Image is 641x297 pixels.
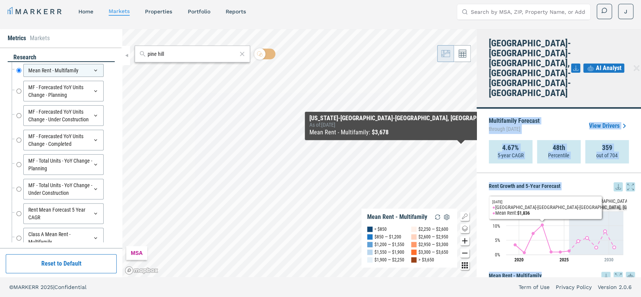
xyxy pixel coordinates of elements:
[309,115,612,137] div: Map Tooltip Content
[8,34,26,43] li: Metrics
[125,266,158,275] a: Mapbox logo
[23,105,104,126] div: MF - Forecasted YoY Units Change - Under Construction
[493,209,500,214] text: 15%
[122,29,477,277] canvas: Map
[225,8,246,15] a: reports
[374,248,404,256] div: $1,550 — $1,900
[418,241,448,248] div: $2,950 — $3,300
[577,240,580,243] path: Wednesday, 29 Jul, 20:00, 4.67. Philadelphia-Camden-Wilmington, PA-NJ-DE-MD.
[78,8,93,15] a: home
[145,8,172,15] a: properties
[471,4,586,20] input: Search by MSA, ZIP, Property Name, or Address
[618,4,633,19] button: J
[23,81,104,101] div: MF - Forecasted YoY Units Change - Planning
[602,144,612,152] strong: 359
[613,246,616,249] path: Monday, 29 Jul, 20:00, 2.5. Philadelphia-Camden-Wilmington, PA-NJ-DE-MD.
[442,212,451,222] img: Settings
[9,284,13,290] span: ©
[418,256,434,264] div: > $3,650
[23,179,104,199] div: MF - Total Units - YoY Change - Under Construction
[126,246,147,260] div: MSA
[23,203,104,224] div: Rent Mean Forecast 5 Year CAGR
[309,128,612,137] div: Mean Rent - Multifamily :
[460,224,469,233] button: Change style map button
[604,230,607,233] path: Sunday, 29 Jul, 20:00, 8.08. Philadelphia-Camden-Wilmington, PA-NJ-DE-MD.
[367,213,427,221] div: Mean Rent - Multifamily
[489,38,571,98] h4: [GEOGRAPHIC_DATA]-[GEOGRAPHIC_DATA]-[GEOGRAPHIC_DATA], [GEOGRAPHIC_DATA]-[GEOGRAPHIC_DATA]-[GEOGR...
[495,238,500,243] text: 5%
[309,122,612,128] div: As of : [DATE]
[8,53,115,62] div: research
[372,129,389,136] b: $3,678
[23,228,104,248] div: Class A Mean Rent - Multifamily
[604,257,613,263] tspan: 2030
[583,64,624,73] button: AI Analyst
[598,283,632,291] a: Version 2.0.6
[624,8,627,15] span: J
[374,233,401,241] div: $850 — $1,200
[519,283,550,291] a: Term of Use
[489,272,635,281] h5: Mean Rent - Multifamily
[30,34,50,43] li: Markets
[309,115,612,122] div: [US_STATE]-[GEOGRAPHIC_DATA]-[GEOGRAPHIC_DATA], [GEOGRAPHIC_DATA]-[GEOGRAPHIC_DATA]-[GEOGRAPHIC_D...
[23,130,104,150] div: MF - Forecasted YoY Units Change - Completed
[489,118,540,134] p: Multifamily Forecast
[595,246,598,249] path: Saturday, 29 Jul, 20:00, 2.46. Philadelphia-Camden-Wilmington, PA-NJ-DE-MD.
[493,224,500,229] text: 10%
[559,257,568,263] tspan: 2025
[568,249,571,252] path: Tuesday, 29 Jul, 20:00, 1.24. Philadelphia-Camden-Wilmington, PA-NJ-DE-MD.
[374,256,404,264] div: $1,900 — $2,250
[540,223,543,226] path: Friday, 29 Jul, 20:00, 10.27. Philadelphia-Camden-Wilmington, PA-NJ-DE-MD.
[502,144,519,152] strong: 4.67%
[489,191,635,268] div: Rent Growth and 5-Year Forecast. Highcharts interactive chart.
[460,236,469,245] button: Zoom in map button
[596,64,621,73] span: AI Analyst
[523,251,526,254] path: Wednesday, 29 Jul, 20:00, 0.67. Philadelphia-Camden-Wilmington, PA-NJ-DE-MD.
[54,284,86,290] span: Confidential
[41,284,54,290] span: 2025 |
[498,152,524,159] p: 5-year CAGR
[553,144,565,152] strong: 48th
[577,230,616,249] g: Philadelphia-Camden-Wilmington, PA-NJ-DE-MD, line 2 of 2 with 5 data points.
[109,8,130,14] a: markets
[433,212,442,222] img: Reload Legend
[418,248,448,256] div: $3,300 — $3,650
[460,212,469,221] button: Show/Hide Legend Map Button
[460,261,469,270] button: Other options map button
[23,154,104,175] div: MF - Total Units - YoY Change - Planning
[495,252,500,258] text: 0%
[13,284,41,290] span: MARKERR
[489,191,627,268] svg: Interactive chart
[148,50,237,58] input: Search by MSA or ZIP Code
[374,241,404,248] div: $1,200 — $1,550
[559,250,562,253] path: Monday, 29 Jul, 20:00, 0.89. Philadelphia-Camden-Wilmington, PA-NJ-DE-MD.
[586,236,589,239] path: Thursday, 29 Jul, 20:00, 5.77. Philadelphia-Camden-Wilmington, PA-NJ-DE-MD.
[460,248,469,258] button: Zoom out map button
[187,8,210,15] a: Portfolio
[550,250,553,253] path: Saturday, 29 Jul, 20:00, 0.91. Philadelphia-Camden-Wilmington, PA-NJ-DE-MD.
[8,6,63,17] a: MARKERR
[418,225,448,233] div: $2,250 — $2,600
[596,152,618,159] p: out of 704
[374,225,387,233] div: < $850
[23,64,104,77] div: Mean Rent - Multifamily
[6,254,117,273] button: Reset to Default
[489,182,635,191] h5: Rent Growth and 5-Year Forecast
[556,283,592,291] a: Privacy Policy
[514,243,517,246] path: Monday, 29 Jul, 20:00, 3.39. Philadelphia-Camden-Wilmington, PA-NJ-DE-MD.
[514,257,524,263] tspan: 2020
[589,121,629,131] a: View Drivers
[418,233,448,241] div: $2,600 — $2,950
[531,232,534,235] path: Thursday, 29 Jul, 20:00, 7.31. Philadelphia-Camden-Wilmington, PA-NJ-DE-MD.
[489,124,540,134] span: through [DATE]
[548,152,569,159] p: Percentile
